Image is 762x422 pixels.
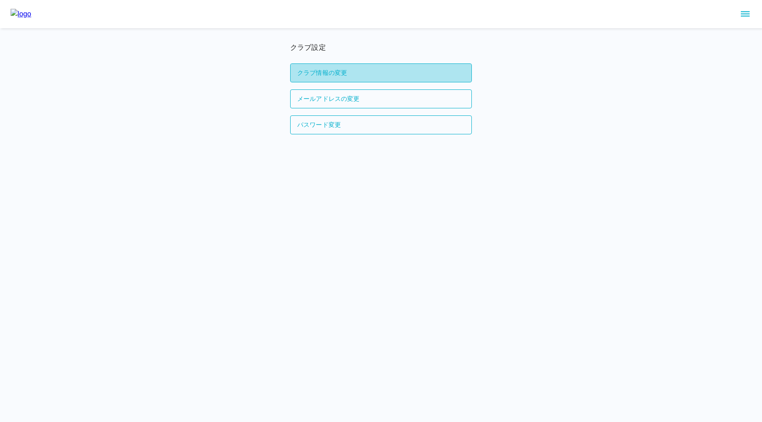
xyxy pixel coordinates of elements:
[738,7,753,22] button: sidemenu
[290,89,472,108] button: メールアドレスの変更
[297,68,347,78] p: クラブ情報の変更
[290,63,472,82] button: クラブ情報の変更
[11,9,31,19] img: logo
[290,115,472,134] button: パスワード変更
[297,94,359,104] p: メールアドレスの変更
[290,42,472,53] p: クラブ設定
[297,120,341,130] p: パスワード変更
